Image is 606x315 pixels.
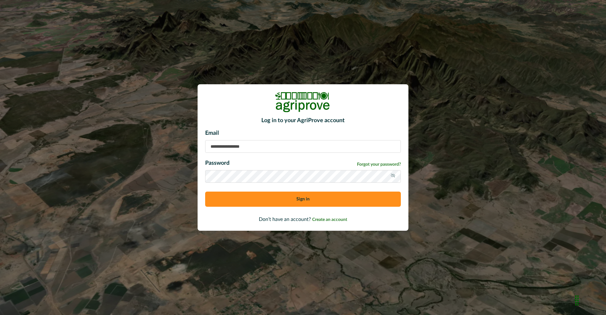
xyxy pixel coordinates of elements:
img: Logo Image [275,92,331,112]
p: Email [205,129,401,138]
a: Forgot your password? [357,161,401,168]
a: Create an account [312,217,347,222]
p: Password [205,159,229,168]
p: Don’t have an account? [205,216,401,223]
iframe: Chat Widget [574,285,606,315]
button: Sign in [205,192,401,207]
span: Create an account [312,217,347,222]
h2: Log in to your AgriProve account [205,117,401,124]
div: Drag [572,291,582,310]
